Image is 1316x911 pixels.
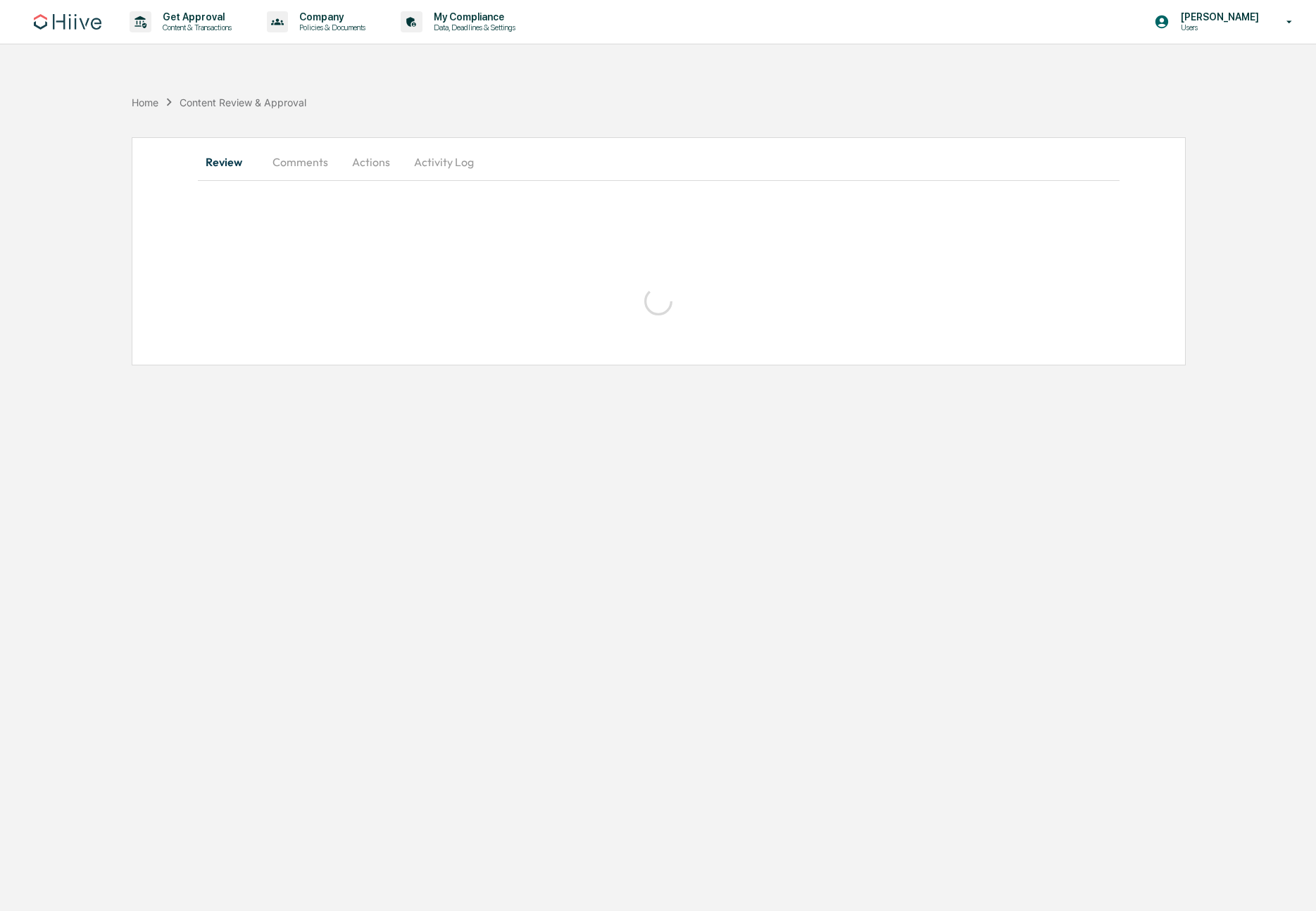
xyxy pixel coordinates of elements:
p: Users [1170,23,1266,32]
img: logo [34,14,101,30]
button: Actions [339,145,403,179]
p: My Compliance [422,11,522,23]
button: Activity Log [403,145,485,179]
p: Policies & Documents [288,23,372,32]
p: [PERSON_NAME] [1170,11,1266,23]
div: Home [132,96,158,108]
p: Company [288,11,372,23]
p: Get Approval [151,11,239,23]
button: Review [198,145,261,179]
p: Content & Transactions [151,23,239,32]
p: Data, Deadlines & Settings [422,23,522,32]
div: secondary tabs example [198,145,1119,179]
button: Comments [261,145,339,179]
div: Content Review & Approval [180,96,306,108]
